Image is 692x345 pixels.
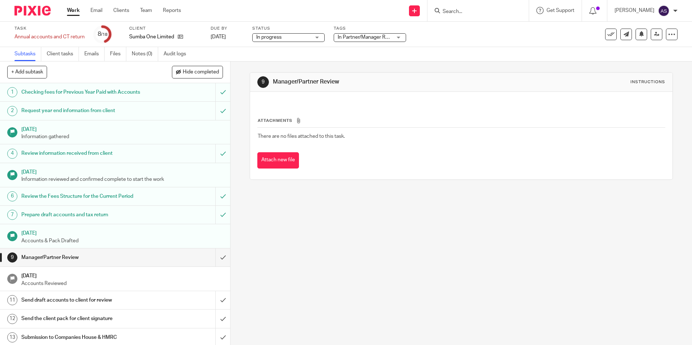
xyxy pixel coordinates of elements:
[547,8,574,13] span: Get Support
[164,47,191,61] a: Audit logs
[21,252,146,263] h1: Manager/Partner Review
[636,29,647,40] button: Snooze task
[101,33,107,37] small: /18
[113,7,129,14] a: Clients
[630,79,665,85] div: Instructions
[258,119,292,123] span: Attachments
[658,5,670,17] img: svg%3E
[442,9,507,15] input: Search
[21,280,223,287] p: Accounts Reviewed
[14,33,85,41] div: Annual accounts and CT return
[273,78,477,86] h1: Manager/Partner Review
[7,295,17,305] div: 11
[21,332,146,343] h1: Submission to Companies House & HMRC
[163,7,181,14] a: Reports
[258,134,345,139] span: There are no files attached to this task.
[14,47,41,61] a: Subtasks
[7,210,17,220] div: 7
[211,26,243,31] label: Due by
[215,144,230,162] div: Mark as to do
[172,66,223,78] button: Hide completed
[140,7,152,14] a: Team
[7,149,17,159] div: 4
[98,30,107,38] div: 8
[211,34,226,39] span: [DATE]
[257,76,269,88] div: 9
[215,248,230,267] div: Mark as done
[7,314,17,324] div: 12
[21,176,223,183] p: Information reviewed and confirmed complete to start the work
[215,187,230,205] div: Mark as to do
[21,191,146,202] h1: Review the Fees Structure for the Current Period
[178,34,183,39] i: Open client page
[615,7,654,14] p: [PERSON_NAME]
[14,26,85,31] label: Task
[21,87,146,98] h1: Checking fees for Previous Year Paid with Accounts
[7,191,17,201] div: 6
[215,310,230,328] div: Mark as done
[7,332,17,342] div: 13
[21,133,223,140] p: Information gathered
[84,47,105,61] a: Emails
[338,35,398,40] span: In Partner/Manager Review
[215,206,230,224] div: Mark as to do
[257,152,299,169] button: Attach new file
[7,252,17,263] div: 9
[256,35,282,40] span: In progress
[7,66,47,78] button: + Add subtask
[620,29,632,40] a: Send new email to Sumba One Limited
[129,33,174,41] p: Sumba One Limited
[7,106,17,116] div: 2
[90,7,102,14] a: Email
[21,148,146,159] h1: Review information received from client
[21,271,223,280] h1: [DATE]
[21,228,223,237] h1: [DATE]
[47,47,79,61] a: Client tasks
[110,47,126,61] a: Files
[67,7,80,14] a: Work
[215,102,230,120] div: Mark as to do
[252,26,325,31] label: Status
[21,313,146,324] h1: Send the client pack for client signature
[21,295,146,306] h1: Send draft accounts to client for review
[21,209,146,220] h1: Prepare draft accounts and tax return
[21,124,223,133] h1: [DATE]
[7,87,17,97] div: 1
[21,167,223,176] h1: [DATE]
[334,26,406,31] label: Tags
[183,69,219,75] span: Hide completed
[132,47,158,61] a: Notes (0)
[651,29,662,40] a: Reassign task
[21,237,223,244] p: Accounts & Pack Drafted
[215,291,230,309] div: Mark as done
[129,26,202,31] label: Client
[14,6,51,16] img: Pixie
[215,83,230,101] div: Mark as to do
[21,105,146,116] h1: Request year end information from client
